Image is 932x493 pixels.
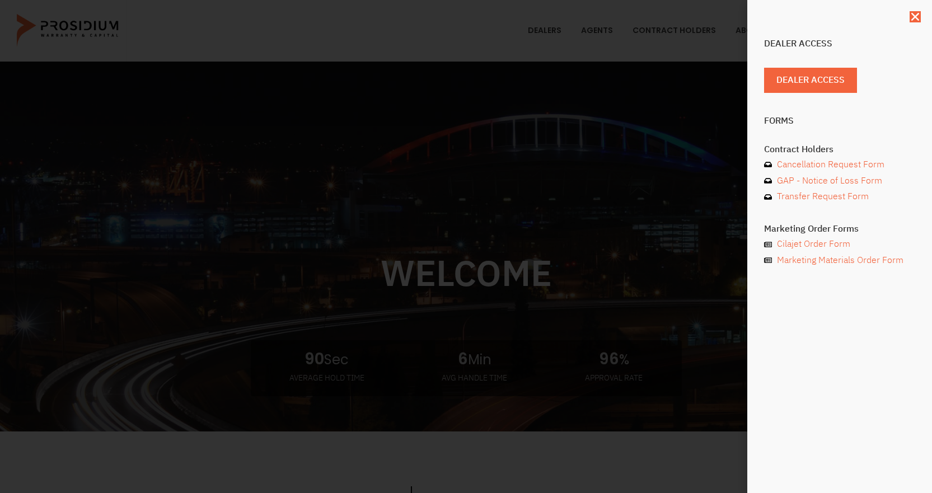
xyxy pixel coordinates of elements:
h4: Contract Holders [764,145,915,154]
span: Cancellation Request Form [774,157,884,173]
span: Marketing Materials Order Form [774,252,903,269]
h4: Marketing Order Forms [764,224,915,233]
a: Marketing Materials Order Form [764,252,915,269]
span: GAP - Notice of Loss Form [774,173,882,189]
span: Transfer Request Form [774,189,869,205]
a: Dealer Access [764,68,857,93]
a: GAP - Notice of Loss Form [764,173,915,189]
a: Cilajet Order Form [764,236,915,252]
h4: Dealer Access [764,39,915,48]
a: Transfer Request Form [764,189,915,205]
span: Dealer Access [776,72,845,88]
h4: Forms [764,116,915,125]
span: Cilajet Order Form [774,236,850,252]
a: Cancellation Request Form [764,157,915,173]
a: Close [910,11,921,22]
